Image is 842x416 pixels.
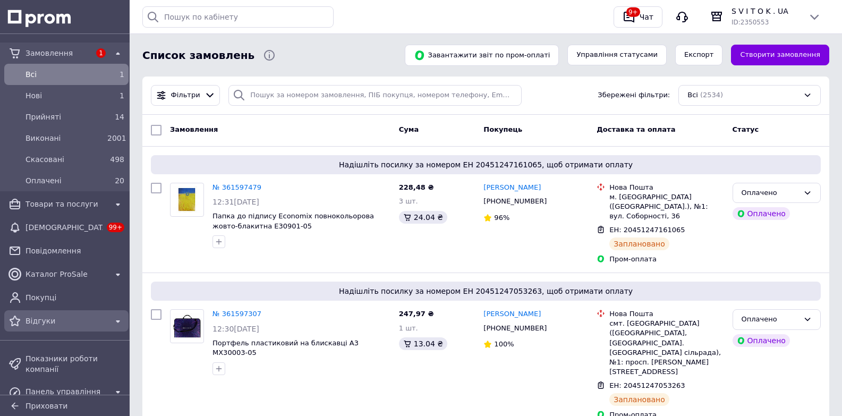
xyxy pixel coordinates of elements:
[733,125,759,133] span: Статус
[25,69,103,80] span: Всi
[494,340,514,348] span: 100%
[25,402,67,410] span: Приховати
[25,292,124,303] span: Покупці
[96,48,106,58] span: 1
[120,91,124,100] span: 1
[609,183,724,192] div: Нова Пошта
[25,316,107,326] span: Відгуки
[405,45,559,66] button: Завантажити звіт по пром-оплаті
[609,254,724,264] div: Пром-оплата
[142,6,334,28] input: Пошук по кабінету
[609,393,669,406] div: Заплановано
[399,211,447,224] div: 24.04 ₴
[609,192,724,222] div: м. [GEOGRAPHIC_DATA] ([GEOGRAPHIC_DATA].), №1: вул. Соборності, 36
[25,175,103,186] span: Оплачені
[170,309,204,343] a: Фото товару
[609,226,685,234] span: ЕН: 20451247161065
[228,85,522,106] input: Пошук за номером замовлення, ПІБ покупця, номером телефону, Email, номером накладної
[700,91,723,99] span: (2534)
[115,176,124,185] span: 20
[399,337,447,350] div: 13.04 ₴
[494,214,509,222] span: 96%
[107,134,126,142] span: 2001
[115,113,124,121] span: 14
[399,310,434,318] span: 247,97 ₴
[481,194,549,208] div: [PHONE_NUMBER]
[212,198,259,206] span: 12:31[DATE]
[733,207,790,220] div: Оплачено
[598,90,670,100] span: Збережені фільтри:
[732,6,800,16] span: S V I T O K . UA
[483,183,541,193] a: [PERSON_NAME]
[170,125,218,133] span: Замовлення
[733,334,790,347] div: Оплачено
[171,90,200,100] span: Фільтри
[597,125,675,133] span: Доставка та оплата
[212,339,359,357] a: Портфель пластиковий на блискавці A3 MX30003-05
[212,310,261,318] a: № 361597307
[25,386,107,397] span: Панель управління
[212,183,261,191] a: № 361597479
[25,112,103,122] span: Прийняті
[25,199,107,209] span: Товари та послуги
[142,48,254,63] span: Список замовлень
[609,309,724,319] div: Нова Пошта
[742,314,799,325] div: Оплачено
[25,353,124,375] span: Показники роботи компанії
[399,197,418,205] span: 3 шт.
[687,90,698,100] span: Всі
[675,45,723,65] button: Експорт
[567,45,667,65] button: Управління статусами
[481,321,549,335] div: [PHONE_NUMBER]
[742,188,799,199] div: Оплачено
[609,319,724,377] div: смт. [GEOGRAPHIC_DATA] ([GEOGRAPHIC_DATA], [GEOGRAPHIC_DATA]. [GEOGRAPHIC_DATA] сільрада), №1: пр...
[212,325,259,333] span: 12:30[DATE]
[170,183,204,217] a: Фото товару
[25,245,124,256] span: Повідомлення
[614,6,662,28] button: 9+Чат
[731,45,829,65] a: Створити замовлення
[107,223,124,232] span: 99+
[25,154,103,165] span: Скасовані
[155,286,817,296] span: Надішліть посилку за номером ЕН 20451247053263, щоб отримати оплату
[609,237,669,250] div: Заплановано
[171,186,203,213] img: Фото товару
[483,125,522,133] span: Покупець
[483,309,541,319] a: [PERSON_NAME]
[155,159,817,170] span: Надішліть посилку за номером ЕН 20451247161065, щоб отримати оплату
[25,222,103,233] span: [DEMOGRAPHIC_DATA]
[732,19,769,26] span: ID: 2350553
[25,269,107,279] span: Каталог ProSale
[25,90,103,101] span: Нові
[399,125,419,133] span: Cума
[120,70,124,79] span: 1
[25,133,103,143] span: Виконані
[110,155,124,164] span: 498
[609,381,685,389] span: ЕН: 20451247053263
[171,313,203,339] img: Фото товару
[399,324,418,332] span: 1 шт.
[212,212,374,230] a: Папка до підпису Economix повнокольорова жовто-блакитна E30901-05
[25,48,90,58] span: Замовлення
[399,183,434,191] span: 228,48 ₴
[637,9,656,25] div: Чат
